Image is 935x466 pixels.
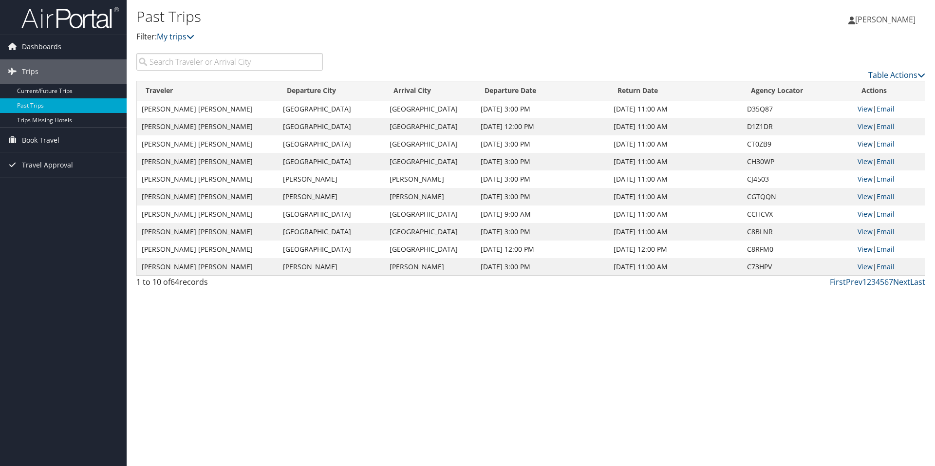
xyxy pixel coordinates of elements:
[858,192,873,201] a: View
[278,223,385,241] td: [GEOGRAPHIC_DATA]
[853,188,925,205] td: |
[862,277,867,287] a: 1
[853,258,925,276] td: |
[278,258,385,276] td: [PERSON_NAME]
[858,227,873,236] a: View
[136,31,662,43] p: Filter:
[858,244,873,254] a: View
[867,277,871,287] a: 2
[136,53,323,71] input: Search Traveler or Arrival City
[877,192,895,201] a: Email
[858,122,873,131] a: View
[910,277,925,287] a: Last
[742,118,853,135] td: D1Z1DR
[609,135,742,153] td: [DATE] 11:00 AM
[278,135,385,153] td: [GEOGRAPHIC_DATA]
[476,241,609,258] td: [DATE] 12:00 PM
[385,223,476,241] td: [GEOGRAPHIC_DATA]
[853,100,925,118] td: |
[858,157,873,166] a: View
[742,170,853,188] td: CJ4503
[858,104,873,113] a: View
[889,277,893,287] a: 7
[137,188,278,205] td: [PERSON_NAME] [PERSON_NAME]
[278,100,385,118] td: [GEOGRAPHIC_DATA]
[385,135,476,153] td: [GEOGRAPHIC_DATA]
[853,81,925,100] th: Actions
[877,244,895,254] a: Email
[385,241,476,258] td: [GEOGRAPHIC_DATA]
[385,205,476,223] td: [GEOGRAPHIC_DATA]
[858,262,873,271] a: View
[609,241,742,258] td: [DATE] 12:00 PM
[278,153,385,170] td: [GEOGRAPHIC_DATA]
[137,81,278,100] th: Traveler: activate to sort column ascending
[476,118,609,135] td: [DATE] 12:00 PM
[476,81,609,100] th: Departure Date: activate to sort column ascending
[22,153,73,177] span: Travel Approval
[877,262,895,271] a: Email
[157,31,194,42] a: My trips
[476,258,609,276] td: [DATE] 3:00 PM
[609,100,742,118] td: [DATE] 11:00 AM
[609,81,742,100] th: Return Date: activate to sort column ascending
[742,135,853,153] td: CT0ZB9
[136,276,323,293] div: 1 to 10 of records
[742,205,853,223] td: CCHCVX
[853,205,925,223] td: |
[877,174,895,184] a: Email
[876,277,880,287] a: 4
[877,122,895,131] a: Email
[385,170,476,188] td: [PERSON_NAME]
[170,277,179,287] span: 64
[137,170,278,188] td: [PERSON_NAME] [PERSON_NAME]
[278,188,385,205] td: [PERSON_NAME]
[609,153,742,170] td: [DATE] 11:00 AM
[855,14,916,25] span: [PERSON_NAME]
[853,135,925,153] td: |
[278,170,385,188] td: [PERSON_NAME]
[22,35,61,59] span: Dashboards
[853,118,925,135] td: |
[877,209,895,219] a: Email
[868,70,925,80] a: Table Actions
[137,118,278,135] td: [PERSON_NAME] [PERSON_NAME]
[137,135,278,153] td: [PERSON_NAME] [PERSON_NAME]
[385,188,476,205] td: [PERSON_NAME]
[877,104,895,113] a: Email
[893,277,910,287] a: Next
[846,277,862,287] a: Prev
[742,223,853,241] td: C8BLNR
[476,135,609,153] td: [DATE] 3:00 PM
[877,157,895,166] a: Email
[137,205,278,223] td: [PERSON_NAME] [PERSON_NAME]
[385,118,476,135] td: [GEOGRAPHIC_DATA]
[609,223,742,241] td: [DATE] 11:00 AM
[21,6,119,29] img: airportal-logo.png
[476,188,609,205] td: [DATE] 3:00 PM
[137,100,278,118] td: [PERSON_NAME] [PERSON_NAME]
[609,170,742,188] td: [DATE] 11:00 AM
[742,81,853,100] th: Agency Locator: activate to sort column ascending
[137,153,278,170] td: [PERSON_NAME] [PERSON_NAME]
[742,188,853,205] td: CGTQQN
[476,100,609,118] td: [DATE] 3:00 PM
[853,170,925,188] td: |
[884,277,889,287] a: 6
[476,223,609,241] td: [DATE] 3:00 PM
[278,118,385,135] td: [GEOGRAPHIC_DATA]
[278,81,385,100] th: Departure City: activate to sort column ascending
[22,59,38,84] span: Trips
[848,5,925,34] a: [PERSON_NAME]
[609,118,742,135] td: [DATE] 11:00 AM
[22,128,59,152] span: Book Travel
[278,205,385,223] td: [GEOGRAPHIC_DATA]
[858,174,873,184] a: View
[476,205,609,223] td: [DATE] 9:00 AM
[858,209,873,219] a: View
[476,153,609,170] td: [DATE] 3:00 PM
[742,241,853,258] td: C8RFM0
[853,153,925,170] td: |
[853,241,925,258] td: |
[136,6,662,27] h1: Past Trips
